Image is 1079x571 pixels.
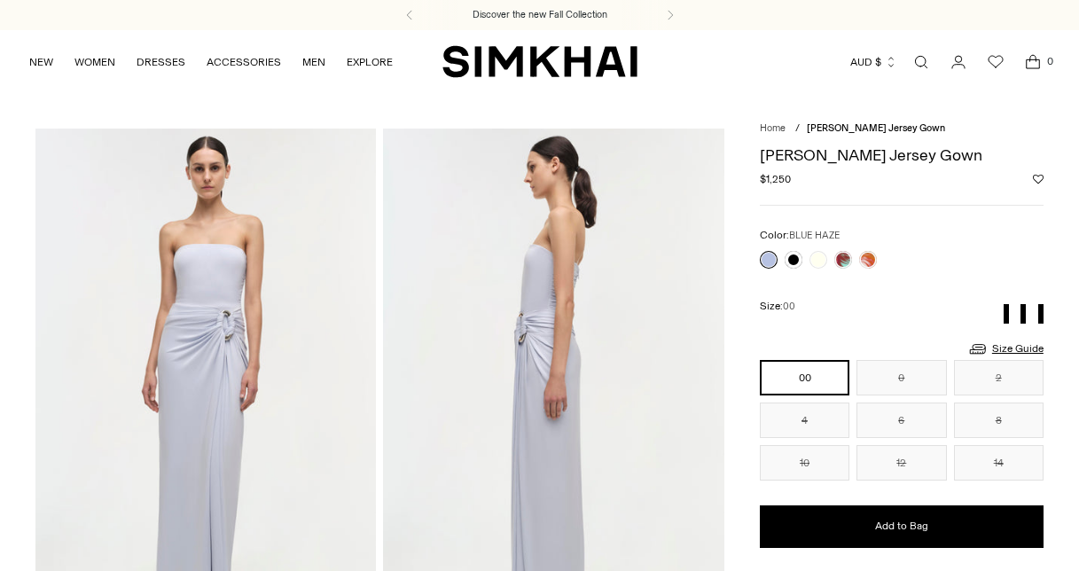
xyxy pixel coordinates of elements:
[783,301,795,312] span: 00
[760,403,849,438] button: 4
[856,360,946,395] button: 0
[760,122,786,134] a: Home
[941,44,976,80] a: Go to the account page
[807,122,945,134] span: [PERSON_NAME] Jersey Gown
[760,147,1044,163] h1: [PERSON_NAME] Jersey Gown
[954,445,1044,481] button: 14
[29,43,53,82] a: NEW
[795,121,800,137] div: /
[760,227,840,244] label: Color:
[1015,44,1051,80] a: Open cart modal
[760,121,1044,137] nav: breadcrumbs
[978,44,1013,80] a: Wishlist
[760,171,791,187] span: $1,250
[954,360,1044,395] button: 2
[137,43,185,82] a: DRESSES
[302,43,325,82] a: MEN
[856,445,946,481] button: 12
[1033,174,1044,184] button: Add to Wishlist
[74,43,115,82] a: WOMEN
[856,403,946,438] button: 6
[954,403,1044,438] button: 8
[760,298,795,315] label: Size:
[442,44,637,79] a: SIMKHAI
[1042,53,1058,69] span: 0
[473,8,607,22] a: Discover the new Fall Collection
[207,43,281,82] a: ACCESSORIES
[967,338,1044,360] a: Size Guide
[875,519,928,534] span: Add to Bag
[347,43,393,82] a: EXPLORE
[760,445,849,481] button: 10
[760,360,849,395] button: 00
[760,505,1044,548] button: Add to Bag
[850,43,897,82] button: AUD $
[903,44,939,80] a: Open search modal
[789,230,840,241] span: BLUE HAZE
